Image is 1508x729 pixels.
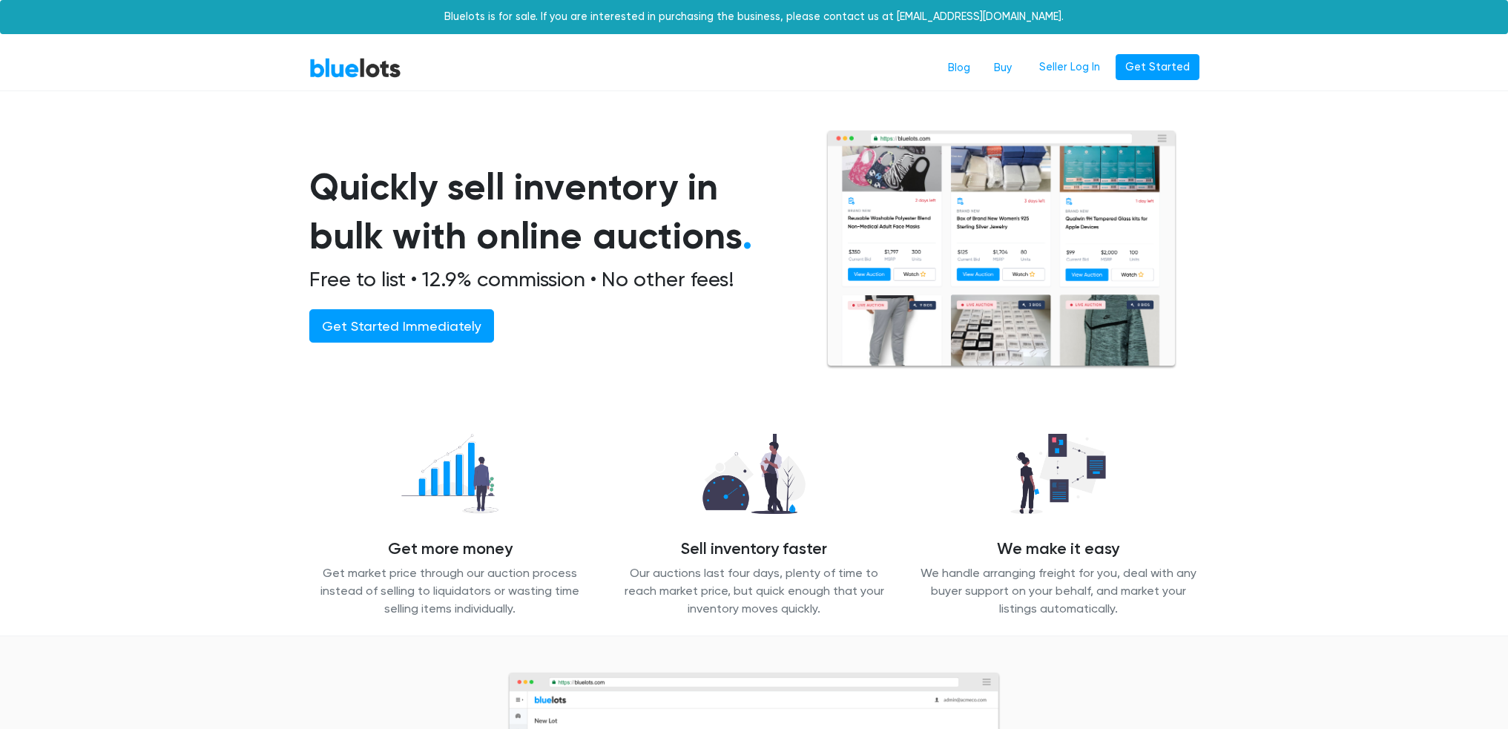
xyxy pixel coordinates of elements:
a: Blog [936,54,982,82]
span: . [743,214,752,258]
h1: Quickly sell inventory in bulk with online auctions [309,162,790,261]
a: Seller Log In [1030,54,1110,81]
p: Our auctions last four days, plenty of time to reach market price, but quick enough that your inv... [613,564,895,618]
a: Get Started [1116,54,1199,81]
p: We handle arranging freight for you, deal with any buyer support on your behalf, and market your ... [918,564,1199,618]
img: browserlots-effe8949e13f0ae0d7b59c7c387d2f9fb811154c3999f57e71a08a1b8b46c466.png [826,130,1177,369]
img: recover_more-49f15717009a7689fa30a53869d6e2571c06f7df1acb54a68b0676dd95821868.png [389,426,510,522]
h4: Sell inventory faster [613,540,895,559]
a: Buy [982,54,1024,82]
p: Get market price through our auction process instead of selling to liquidators or wasting time se... [309,564,591,618]
a: BlueLots [309,57,401,79]
h4: Get more money [309,540,591,559]
img: sell_faster-bd2504629311caa3513348c509a54ef7601065d855a39eafb26c6393f8aa8a46.png [691,426,817,522]
h4: We make it easy [918,540,1199,559]
h2: Free to list • 12.9% commission • No other fees! [309,267,790,292]
a: Get Started Immediately [309,309,494,343]
img: we_manage-77d26b14627abc54d025a00e9d5ddefd645ea4957b3cc0d2b85b0966dac19dae.png [998,426,1117,522]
